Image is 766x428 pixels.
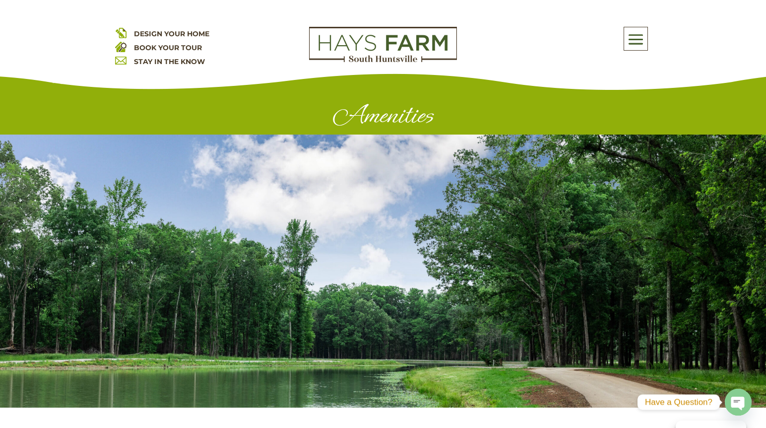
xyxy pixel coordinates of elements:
h1: Amenities [115,100,651,135]
img: Logo [309,27,457,63]
img: book your home tour [115,41,127,52]
a: BOOK YOUR TOUR [134,43,202,52]
a: STAY IN THE KNOW [134,57,205,66]
a: hays farm homes huntsville development [309,56,457,65]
